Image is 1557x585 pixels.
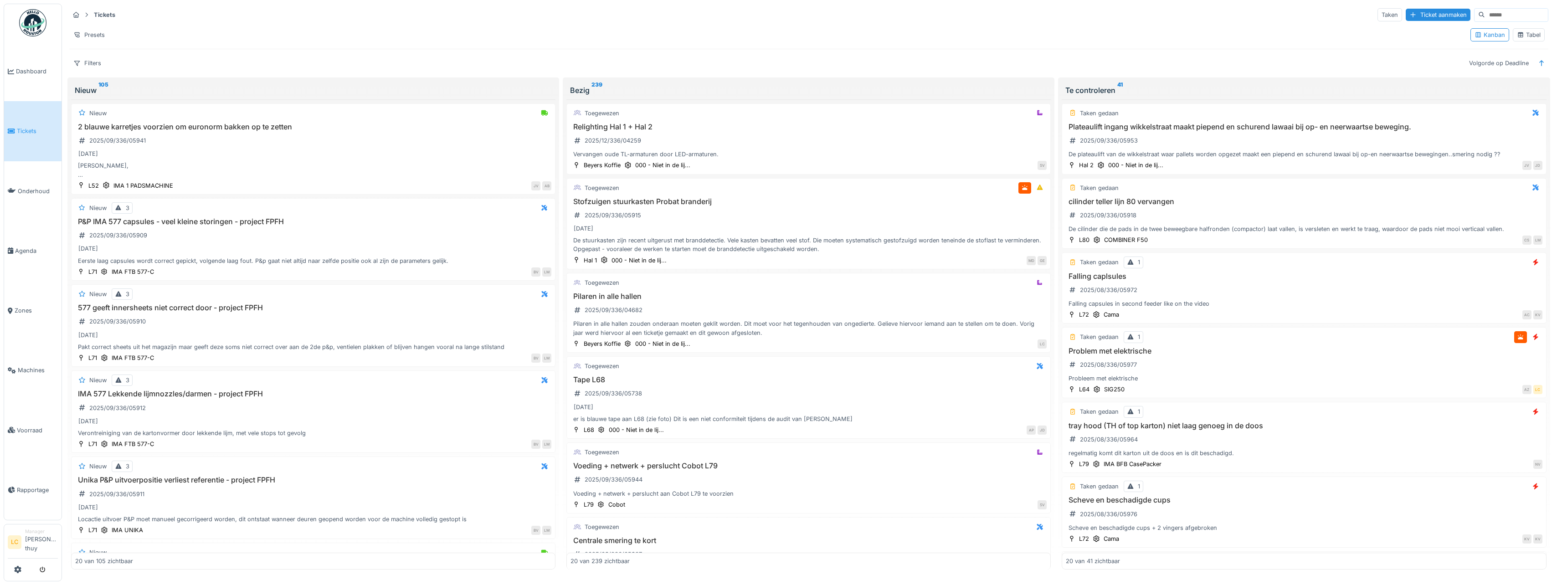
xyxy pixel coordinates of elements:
div: Eerste laag capsules wordt correct gepickt, volgende laag fout. P&p gaat niet altijd naar zelfde ... [75,257,551,265]
div: 000 - Niet in de lij... [635,161,690,169]
a: Rapportage [4,460,62,520]
div: IMA FTB 577-C [112,267,154,276]
span: Zones [15,306,58,315]
div: [DATE] [78,503,98,512]
div: LC [1533,385,1542,394]
div: CS [1522,236,1531,245]
div: Nieuw [89,290,107,298]
li: [PERSON_NAME] thuy [25,528,58,556]
h3: Plateaulift ingang wikkelstraat maakt piepend en schurend lawaai bij op- en neerwaartse beweging. [1066,123,1542,131]
div: Vervangen oude TL-armaturen door LED-armaturen. [570,150,1047,159]
div: L79 [1079,460,1089,468]
div: 2025/09/336/05738 [585,389,642,398]
div: Volgorde op Deadline [1465,56,1533,70]
div: L68 [584,426,594,434]
div: 2025/09/336/05953 [1080,136,1138,145]
div: Scheve en beschadigde cups + 2 vingers afgebroken [1066,523,1542,532]
div: Cama [1104,534,1119,543]
div: 2025/09/336/05937 [585,550,642,559]
h3: 2 blauwe karretjes voorzien om euronorm bakken op te zetten [75,123,551,131]
h3: Stofzuigen stuurkasten Probat branderij [570,197,1047,206]
div: Kanban [1475,31,1505,39]
div: AB [542,181,551,190]
div: 2025/12/336/04259 [585,136,641,145]
div: 2025/09/336/05909 [89,231,147,240]
div: 2025/08/336/05964 [1080,435,1138,444]
div: [DATE] [78,417,98,426]
div: 3 [126,204,129,212]
div: Toegewezen [585,184,619,192]
div: LM [542,267,551,277]
div: LM [1533,236,1542,245]
sup: 105 [98,85,108,96]
div: BV [531,354,540,363]
a: Onderhoud [4,161,62,221]
div: 2025/09/336/04682 [585,306,642,314]
div: L72 [1079,310,1089,319]
div: NV [1533,460,1542,469]
div: 1 [1138,407,1140,416]
div: 000 - Niet in de lij... [609,426,664,434]
div: Locactie uitvoer P&P moet manueel gecorrigeerd worden, dit ontstaat wanneer deuren geopend worden... [75,515,551,523]
div: 000 - Niet in de lij... [611,256,667,265]
div: Tabel [1517,31,1541,39]
div: Bezig [570,85,1047,96]
a: Machines [4,340,62,400]
div: [DATE] [78,149,98,158]
div: Taken gedaan [1080,258,1119,267]
div: 2025/08/336/05972 [1080,286,1137,294]
img: Badge_color-CXgf-gQk.svg [19,9,46,36]
h3: IMA 577 Lekkende lijmnozzles/darmen - project FPFH [75,390,551,398]
div: Hal 2 [1079,161,1094,169]
span: Rapportage [17,486,58,494]
div: Beyers Koffie [584,339,621,348]
div: SV [1038,500,1047,509]
div: Toegewezen [585,278,619,287]
div: Taken gedaan [1080,482,1119,491]
h3: Tape L68 [570,375,1047,384]
div: L64 [1079,385,1089,394]
div: 3 [126,462,129,471]
div: er is blauwe tape aan L68 (zie foto) Dit is een niet conformiteit tijdens de audit van [PERSON_NAME] [570,415,1047,423]
div: [DATE] [78,244,98,253]
h3: Unika P&P uitvoerpositie verliest referentie - project FPFH [75,476,551,484]
div: regelmatig komt dit karton uit de doos en is dit beschadigd. [1066,449,1542,457]
div: Cobot [608,500,625,509]
div: IMA FTB 577-C [112,354,154,362]
a: Zones [4,281,62,340]
div: 000 - Niet in de lij... [1108,161,1163,169]
span: Dashboard [16,67,58,76]
li: LC [8,535,21,549]
div: 1 [1138,482,1140,491]
div: IMA BFB CasePacker [1104,460,1161,468]
div: Nieuw [75,85,552,96]
h3: tray hood (TH of top karton) niet laag genoeg in de doos [1066,421,1542,430]
div: Ticket aanmaken [1406,9,1470,21]
sup: 41 [1117,85,1123,96]
div: L71 [88,440,97,448]
div: AZ [1522,385,1531,394]
span: Voorraad [17,426,58,435]
a: Dashboard [4,41,62,101]
div: 2025/08/336/05976 [1080,510,1137,518]
div: L72 [1079,534,1089,543]
div: MD [1027,256,1036,265]
div: Taken gedaan [1080,184,1119,192]
h3: Problem met elektrische [1066,347,1542,355]
a: Agenda [4,221,62,281]
div: Pilaren in alle hallen zouden onderaan moeten geklit worden. Dit moet voor het tegenhouden van on... [570,319,1047,337]
div: 2025/09/336/05911 [89,490,144,498]
div: 3 [126,376,129,385]
div: 1 [1138,258,1140,267]
div: 2025/09/336/05915 [585,211,641,220]
div: IMA FTB 577-C [112,440,154,448]
div: Beyers Koffie [584,161,621,169]
div: LC [1038,339,1047,349]
div: LM [542,526,551,535]
h3: Voeding + netwerk + perslucht Cobot L79 [570,462,1047,470]
div: BV [531,526,540,535]
div: Nieuw [89,204,107,212]
div: Te controleren [1065,85,1542,96]
span: Tickets [17,127,58,135]
div: 2025/09/336/05910 [89,317,146,326]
